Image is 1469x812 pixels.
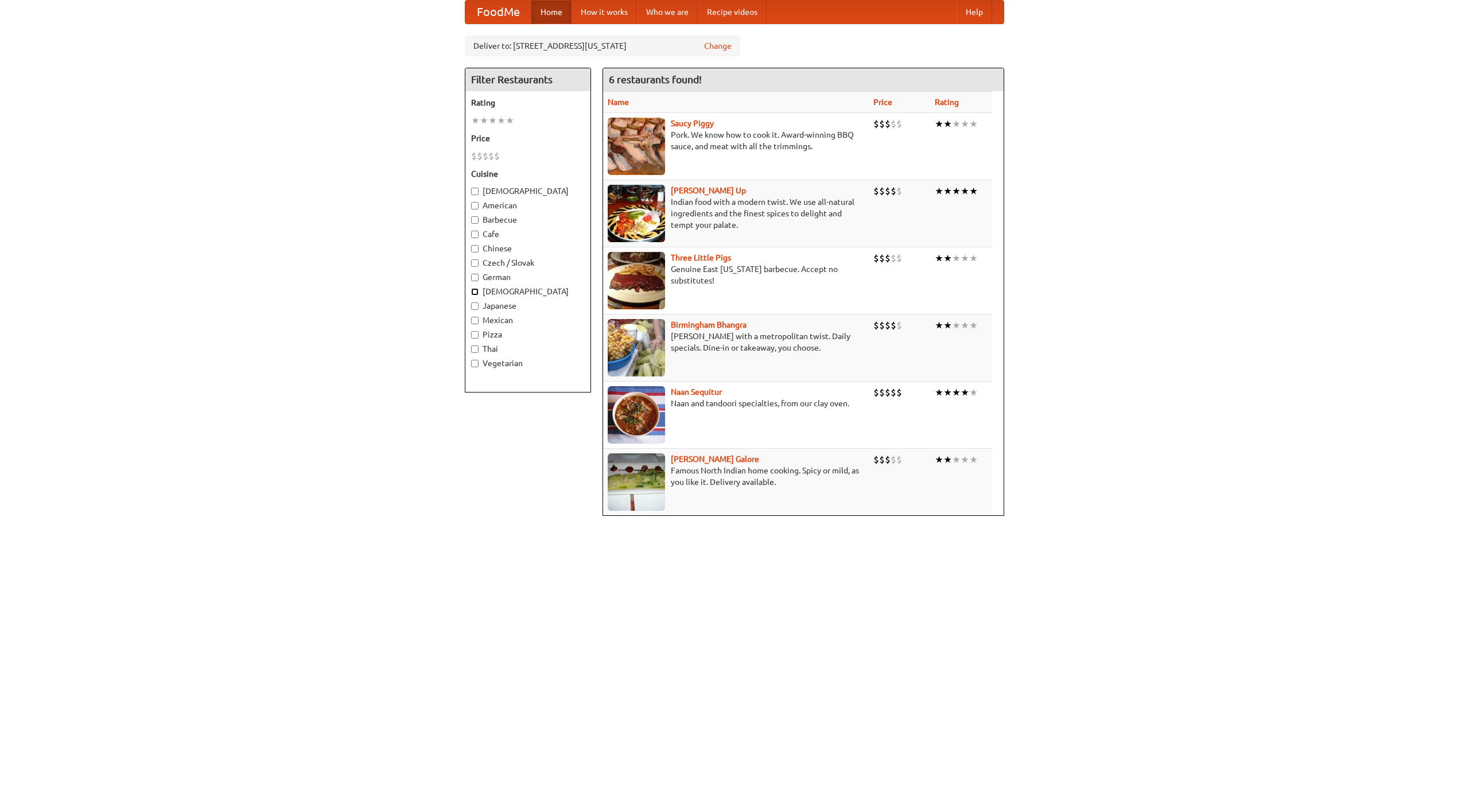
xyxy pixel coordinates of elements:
[969,453,978,466] li: ★
[471,200,585,211] label: American
[471,214,585,226] label: Barbecue
[671,119,714,128] b: Saucy Piggy
[891,319,896,332] li: $
[471,114,480,127] li: ★
[885,386,891,399] li: $
[873,453,879,466] li: $
[471,150,477,162] li: $
[935,98,959,107] a: Rating
[873,185,879,197] li: $
[891,118,896,130] li: $
[943,453,952,466] li: ★
[885,185,891,197] li: $
[943,118,952,130] li: ★
[969,118,978,130] li: ★
[873,319,879,332] li: $
[471,188,479,195] input: [DEMOGRAPHIC_DATA]
[608,331,864,353] p: [PERSON_NAME] with a metropolitan twist. Daily specials. Dine-in or takeaway, you choose.
[608,319,665,376] img: bhangra.jpg
[471,245,479,252] input: Chinese
[671,454,759,464] a: [PERSON_NAME] Galore
[671,253,731,262] a: Three Little Pigs
[671,186,746,195] a: [PERSON_NAME] Up
[885,252,891,265] li: $
[896,453,902,466] li: $
[879,252,885,265] li: $
[471,358,585,369] label: Vegetarian
[608,196,864,231] p: Indian food with a modern twist. We use all-natural ingredients and the finest spices to delight ...
[471,274,479,281] input: German
[471,168,585,180] h5: Cuisine
[943,185,952,197] li: ★
[935,252,943,265] li: ★
[671,320,747,329] a: Birmingham Bhangra
[471,286,585,297] label: [DEMOGRAPHIC_DATA]
[671,387,722,397] a: Naan Sequitur
[896,118,902,130] li: $
[637,1,698,24] a: Who we are
[961,319,969,332] li: ★
[488,150,494,162] li: $
[896,319,902,332] li: $
[935,185,943,197] li: ★
[891,252,896,265] li: $
[608,465,864,488] p: Famous North Indian home cooking. Spicy or mild, as you like it. Delivery available.
[952,118,961,130] li: ★
[471,302,479,310] input: Japanese
[471,345,479,353] input: Thai
[471,343,585,355] label: Thai
[885,453,891,466] li: $
[704,40,732,52] a: Change
[471,257,585,269] label: Czech / Slovak
[952,185,961,197] li: ★
[471,314,585,326] label: Mexican
[572,1,637,24] a: How it works
[465,1,531,24] a: FoodMe
[471,228,585,240] label: Cafe
[885,319,891,332] li: $
[969,319,978,332] li: ★
[608,129,864,152] p: Pork. We know how to cook it. Award-winning BBQ sauce, and meat with all the trimmings.
[471,185,585,197] label: [DEMOGRAPHIC_DATA]
[471,216,479,224] input: Barbecue
[873,252,879,265] li: $
[891,386,896,399] li: $
[465,68,590,91] h4: Filter Restaurants
[471,317,479,324] input: Mexican
[952,319,961,332] li: ★
[609,74,702,85] ng-pluralize: 6 restaurants found!
[494,150,500,162] li: $
[608,263,864,286] p: Genuine East [US_STATE] barbecue. Accept no substitutes!
[943,386,952,399] li: ★
[608,98,629,107] a: Name
[969,252,978,265] li: ★
[608,398,864,409] p: Naan and tandoori specialties, from our clay oven.
[935,118,943,130] li: ★
[891,185,896,197] li: $
[896,185,902,197] li: $
[471,288,479,296] input: [DEMOGRAPHIC_DATA]
[471,231,479,238] input: Cafe
[961,118,969,130] li: ★
[879,185,885,197] li: $
[935,319,943,332] li: ★
[698,1,767,24] a: Recipe videos
[969,386,978,399] li: ★
[471,202,479,209] input: American
[952,252,961,265] li: ★
[952,386,961,399] li: ★
[961,252,969,265] li: ★
[896,252,902,265] li: $
[935,453,943,466] li: ★
[471,243,585,254] label: Chinese
[969,185,978,197] li: ★
[471,360,479,367] input: Vegetarian
[873,386,879,399] li: $
[961,185,969,197] li: ★
[471,300,585,312] label: Japanese
[957,1,992,24] a: Help
[608,118,665,175] img: saucy.jpg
